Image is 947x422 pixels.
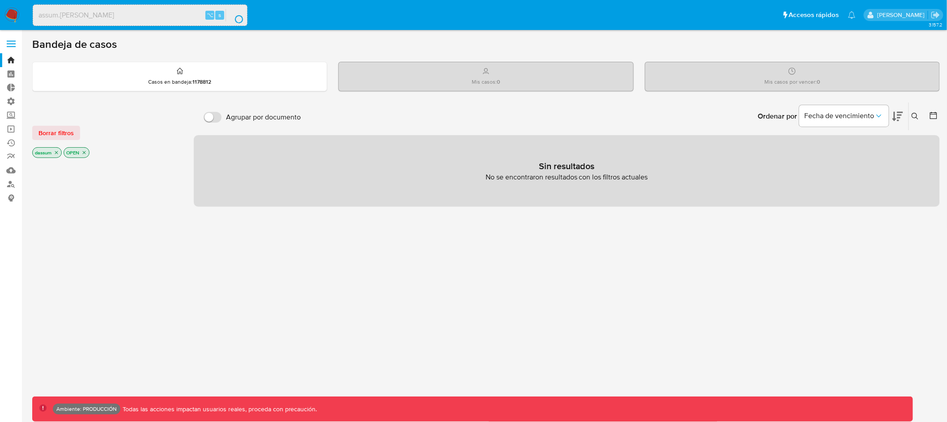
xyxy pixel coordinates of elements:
button: search-icon [226,9,244,21]
p: Todas las acciones impactan usuarios reales, proceda con precaución. [120,405,317,413]
span: Accesos rápidos [789,10,839,20]
input: Buscar usuario o caso... [33,9,247,21]
a: Notificaciones [848,11,856,19]
a: Salir [931,10,940,20]
p: Ambiente: PRODUCCIÓN [56,407,117,411]
span: ⌥ [207,11,213,19]
span: s [218,11,221,19]
p: diego.assum@mercadolibre.com [877,11,928,19]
